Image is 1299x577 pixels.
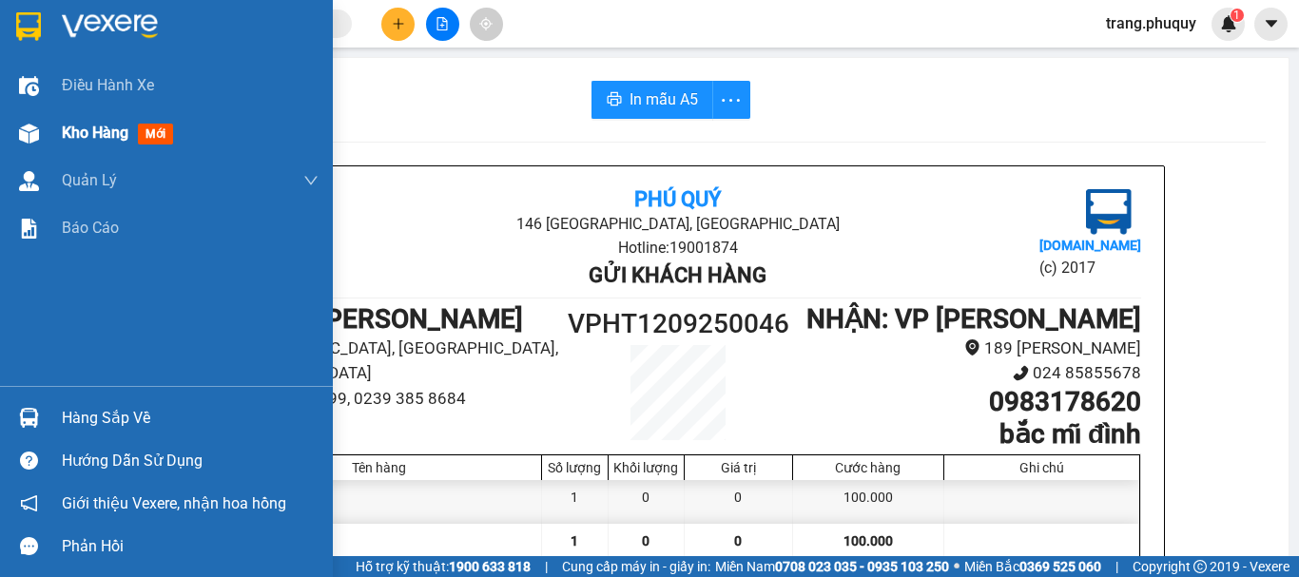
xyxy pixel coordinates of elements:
b: [DOMAIN_NAME] [1039,238,1141,253]
span: down [303,173,319,188]
div: 100.000 [793,480,944,523]
img: solution-icon [19,219,39,239]
div: 1 [542,480,609,523]
span: Miền Nam [715,556,949,577]
img: warehouse-icon [19,124,39,144]
span: trang.phuquy [1091,11,1212,35]
span: Giới thiệu Vexere, nhận hoa hồng [62,491,286,515]
li: 189 [PERSON_NAME] [794,336,1141,361]
div: 0 [609,480,685,523]
h1: 0983178620 [794,386,1141,418]
b: NHẬN : VP [PERSON_NAME] [806,303,1141,335]
span: mới [138,124,173,144]
span: message [20,537,38,555]
span: file-add [436,17,449,30]
div: 1 bì bưởi [217,480,542,523]
div: Giá trị [689,460,787,475]
span: more [713,88,749,112]
span: question-circle [20,452,38,470]
span: Kho hàng [62,124,128,142]
b: Gửi khách hàng [179,98,357,122]
b: Phú Quý [224,22,311,46]
b: GỬI : VP [PERSON_NAME] [24,138,206,233]
span: Miền Bắc [964,556,1101,577]
b: GỬI : VP [PERSON_NAME] [215,303,523,335]
span: phone [1013,365,1029,381]
span: Cung cấp máy in - giấy in: [562,556,710,577]
img: warehouse-icon [19,171,39,191]
img: warehouse-icon [19,408,39,428]
li: 146 [GEOGRAPHIC_DATA], [GEOGRAPHIC_DATA] [369,212,986,236]
span: 0 [734,533,742,548]
button: plus [381,8,415,41]
span: | [545,556,548,577]
span: Báo cáo [62,216,119,240]
div: 0 [685,480,793,523]
button: printerIn mẫu A5 [591,81,713,119]
b: Phú Quý [634,187,721,211]
img: icon-new-feature [1220,15,1237,32]
span: ⚪️ [954,563,960,570]
span: Hỗ trợ kỹ thuật: [356,556,531,577]
div: Ghi chú [949,460,1134,475]
li: Hotline: 19001874 [369,236,986,260]
span: 1 [1233,9,1240,22]
button: more [712,81,750,119]
li: 024 85855678 [794,360,1141,386]
button: file-add [426,8,459,41]
img: logo.jpg [1086,189,1132,235]
span: 1 [571,533,578,548]
img: logo-vxr [16,12,41,41]
h1: VPHT1209250046 [562,303,794,345]
li: Hotline: 19001874 [106,70,432,94]
sup: 1 [1231,9,1244,22]
span: environment [964,339,980,356]
span: caret-down [1263,15,1280,32]
span: 100.000 [843,533,893,548]
div: Khối lượng [613,460,679,475]
strong: 0369 525 060 [1019,559,1101,574]
div: Tên hàng [222,460,536,475]
h1: dì thanh [215,412,562,444]
li: 146 [GEOGRAPHIC_DATA], [GEOGRAPHIC_DATA] [106,47,432,70]
span: notification [20,494,38,512]
strong: 0708 023 035 - 0935 103 250 [775,559,949,574]
li: [GEOGRAPHIC_DATA], [GEOGRAPHIC_DATA], [GEOGRAPHIC_DATA] [215,336,562,386]
span: In mẫu A5 [630,87,698,111]
span: aim [479,17,493,30]
b: Gửi khách hàng [589,263,766,287]
h1: bắc mĩ đình [794,418,1141,451]
span: plus [392,17,405,30]
div: Phản hồi [62,532,319,561]
button: caret-down [1254,8,1288,41]
span: printer [607,91,622,109]
div: Cước hàng [798,460,939,475]
strong: 1900 633 818 [449,559,531,574]
li: 0239 3895 999, 0239 385 8684 [215,386,562,412]
img: warehouse-icon [19,76,39,96]
div: Hàng sắp về [62,404,319,433]
span: copyright [1193,560,1207,573]
span: | [1115,556,1118,577]
span: Quản Lý [62,168,117,192]
div: Số lượng [547,460,603,475]
button: aim [470,8,503,41]
span: Điều hành xe [62,73,154,97]
h1: VPHT1209250046 [207,138,330,180]
span: 0 [642,533,649,548]
li: (c) 2017 [1039,256,1141,279]
div: Hướng dẫn sử dụng [62,447,319,475]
